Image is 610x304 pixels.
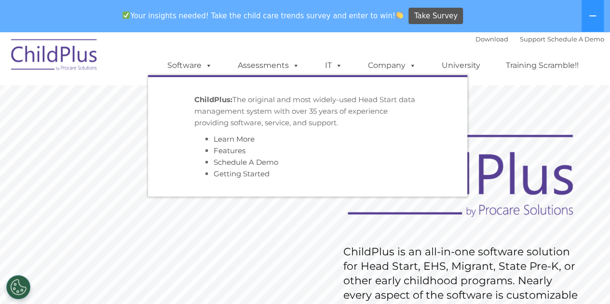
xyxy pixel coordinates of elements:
[214,158,278,167] a: Schedule A Demo
[214,134,255,144] a: Learn More
[475,35,508,43] a: Download
[520,35,545,43] a: Support
[194,95,232,104] strong: ChildPlus:
[122,12,130,19] img: ✅
[214,169,270,178] a: Getting Started
[158,56,222,75] a: Software
[119,6,407,25] span: Your insights needed! Take the child care trends survey and enter to win!
[396,12,403,19] img: 👏
[432,56,490,75] a: University
[6,275,30,299] button: Cookies Settings
[408,8,463,25] a: Take Survey
[358,56,426,75] a: Company
[414,8,458,25] span: Take Survey
[315,56,352,75] a: IT
[194,94,421,129] p: The original and most widely-used Head Start data management system with over 35 years of experie...
[496,56,588,75] a: Training Scramble!!
[214,146,245,155] a: Features
[228,56,309,75] a: Assessments
[547,35,604,43] a: Schedule A Demo
[475,35,604,43] font: |
[6,32,103,80] img: ChildPlus by Procare Solutions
